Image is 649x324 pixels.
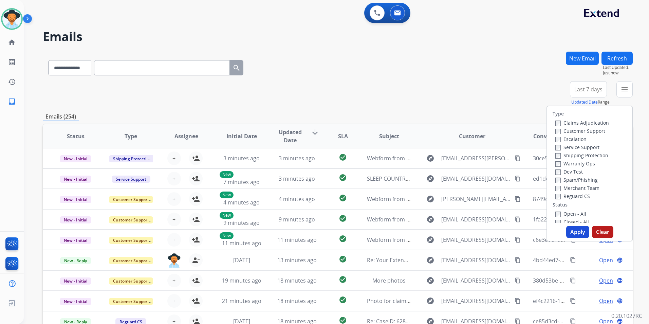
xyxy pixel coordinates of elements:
label: Claims Adjudication [555,120,609,126]
span: 4 minutes ago [223,199,260,206]
span: 18 minutes ago [277,277,317,284]
label: Dev Test [555,168,583,175]
mat-icon: explore [426,215,434,223]
mat-icon: explore [426,256,434,264]
span: 4 minutes ago [279,195,315,203]
span: Open [599,297,613,305]
span: Just now [603,70,633,76]
mat-icon: check_circle [339,275,347,284]
mat-icon: explore [426,276,434,285]
span: ed1ddf7d-e1d4-4246-8a85-2655a4a9e727 [533,175,638,182]
span: Customer Support [109,237,153,244]
span: + [172,195,175,203]
mat-icon: arrow_downward [311,128,319,136]
span: Assignee [174,132,198,140]
span: [EMAIL_ADDRESS][DOMAIN_NAME] [441,175,511,183]
span: + [172,276,175,285]
img: avatar [2,10,21,29]
h2: Emails [43,30,633,43]
mat-icon: explore [426,236,434,244]
mat-icon: history [8,78,16,86]
span: [EMAIL_ADDRESS][DOMAIN_NAME] [441,276,511,285]
span: 3 minutes ago [279,175,315,182]
input: Reguard CS [555,194,561,199]
p: New [220,192,234,198]
span: 11 minutes ago [222,239,261,247]
mat-icon: person_add [192,276,200,285]
span: ef4c2216-1b4a-464c-89d7-3c4b0bf38b82 [533,297,635,305]
span: 30ce5756-67c8-4a51-af1b-2f6c6b26b002 [533,155,635,162]
input: Customer Support [555,129,561,134]
input: Escalation [555,137,561,142]
span: 11 minutes ago [277,236,317,244]
span: 9 minutes ago [279,216,315,223]
span: 3 minutes ago [279,155,315,162]
span: New - Initial [60,277,91,285]
button: + [167,172,181,185]
button: Updated Date [571,100,598,105]
span: 19 minutes ago [222,277,261,284]
button: Refresh [601,52,633,65]
input: Dev Test [555,169,561,175]
span: + [172,297,175,305]
input: Spam/Phishing [555,178,561,183]
input: Warranty Ops [555,161,561,167]
mat-icon: content_copy [515,257,521,263]
mat-icon: content_copy [570,277,576,284]
span: [DATE] [233,256,250,264]
span: Customer Support [109,216,153,223]
span: Conversation ID [533,132,577,140]
mat-icon: explore [426,195,434,203]
span: + [172,175,175,183]
button: + [167,294,181,308]
span: Customer Support [109,257,153,264]
mat-icon: content_copy [515,196,521,202]
p: New [220,171,234,178]
mat-icon: person_remove [192,256,200,264]
span: 7 minutes ago [223,178,260,186]
span: Webform from [PERSON_NAME][EMAIL_ADDRESS][DOMAIN_NAME] on [DATE] [367,195,563,203]
label: Shipping Protection [555,152,608,159]
button: Last 7 days [570,81,607,97]
button: + [167,192,181,206]
img: agent-avatar [167,253,181,268]
span: Service Support [112,176,150,183]
span: [EMAIL_ADDRESS][DOMAIN_NAME] [441,236,511,244]
mat-icon: content_copy [515,298,521,304]
span: New - Reply [60,257,91,264]
span: 21 minutes ago [222,297,261,305]
span: + [172,215,175,223]
label: Service Support [555,144,599,150]
mat-icon: content_copy [515,155,521,161]
span: Last 7 days [574,88,602,91]
span: New - Initial [60,196,91,203]
mat-icon: menu [620,85,629,93]
mat-icon: person_add [192,215,200,223]
mat-icon: check_circle [339,214,347,222]
span: + [172,154,175,162]
mat-icon: check_circle [339,194,347,202]
span: New - Initial [60,176,91,183]
span: Shipping Protection [109,155,155,162]
button: + [167,151,181,165]
input: Service Support [555,145,561,150]
span: Webform from [EMAIL_ADDRESS][DOMAIN_NAME] on [DATE] [367,236,521,244]
input: Merchant Team [555,186,561,191]
mat-icon: content_copy [515,277,521,284]
input: Claims Adjudication [555,121,561,126]
mat-icon: person_add [192,236,200,244]
p: New [220,232,234,239]
mat-icon: check_circle [339,235,347,243]
span: Customer [459,132,485,140]
label: Open - All [555,211,586,217]
span: Re: Your Extend Claim [367,256,423,264]
label: Status [553,201,568,208]
span: + [172,236,175,244]
label: Merchant Team [555,185,599,191]
label: Spam/Phishing [555,177,598,183]
button: New Email [566,52,599,65]
label: Escalation [555,136,587,142]
mat-icon: language [617,277,623,284]
label: Customer Support [555,128,605,134]
span: Webform from [EMAIL_ADDRESS][PERSON_NAME][DOMAIN_NAME] on [DATE] [367,155,563,162]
